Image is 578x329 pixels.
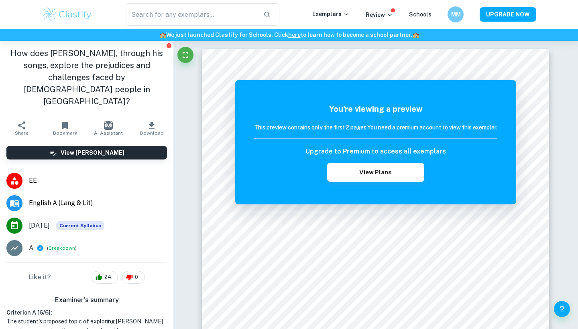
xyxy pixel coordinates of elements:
a: Schools [409,11,431,18]
h6: Like it? [28,272,51,282]
span: Bookmark [53,130,77,136]
span: 0 [130,273,142,281]
h6: Upgrade to Premium to access all exemplars [305,147,446,156]
span: 24 [100,273,116,281]
span: EE [29,176,167,186]
button: Bookmark [43,117,87,139]
h6: This preview contains only the first 2 pages. You need a premium account to view this exemplar. [254,123,497,132]
p: Exemplars [312,10,350,18]
button: View [PERSON_NAME] [6,146,167,159]
a: here [288,32,301,38]
h5: You're viewing a preview [254,103,497,115]
span: Share [15,130,28,136]
button: View Plans [327,163,424,182]
h6: Examiner's summary [3,295,170,305]
span: English A (Lang & Lit) [29,198,167,208]
button: MM [448,6,464,22]
button: Help and Feedback [554,301,570,317]
button: Breakdown [49,244,75,252]
button: UPGRADE NOW [480,7,536,22]
img: AI Assistant [104,121,113,130]
button: AI Assistant [87,117,130,139]
h6: MM [451,10,460,19]
h1: How does [PERSON_NAME], through his songs, explore the prejudices and challenges faced by [DEMOGR... [6,47,167,107]
div: This exemplar is based on the current syllabus. Feel free to refer to it for inspiration/ideas wh... [56,221,104,230]
span: Current Syllabus [56,221,104,230]
img: Clastify logo [42,6,93,22]
span: 🏫 [159,32,166,38]
span: AI Assistant [94,130,123,136]
span: Download [140,130,164,136]
span: ( ) [47,244,77,252]
h6: View [PERSON_NAME] [61,148,124,157]
input: Search for any exemplars... [126,3,257,26]
p: A [29,243,33,253]
span: 🏫 [412,32,419,38]
button: Download [130,117,173,139]
button: Report issue [166,42,172,48]
h6: Criterion A [ 6 / 6 ]: [6,308,167,317]
h6: We just launched Clastify for Schools. Click to learn how to become a school partner. [2,30,576,39]
button: Fullscreen [177,47,193,63]
span: [DATE] [29,221,50,230]
p: Review [366,10,393,19]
